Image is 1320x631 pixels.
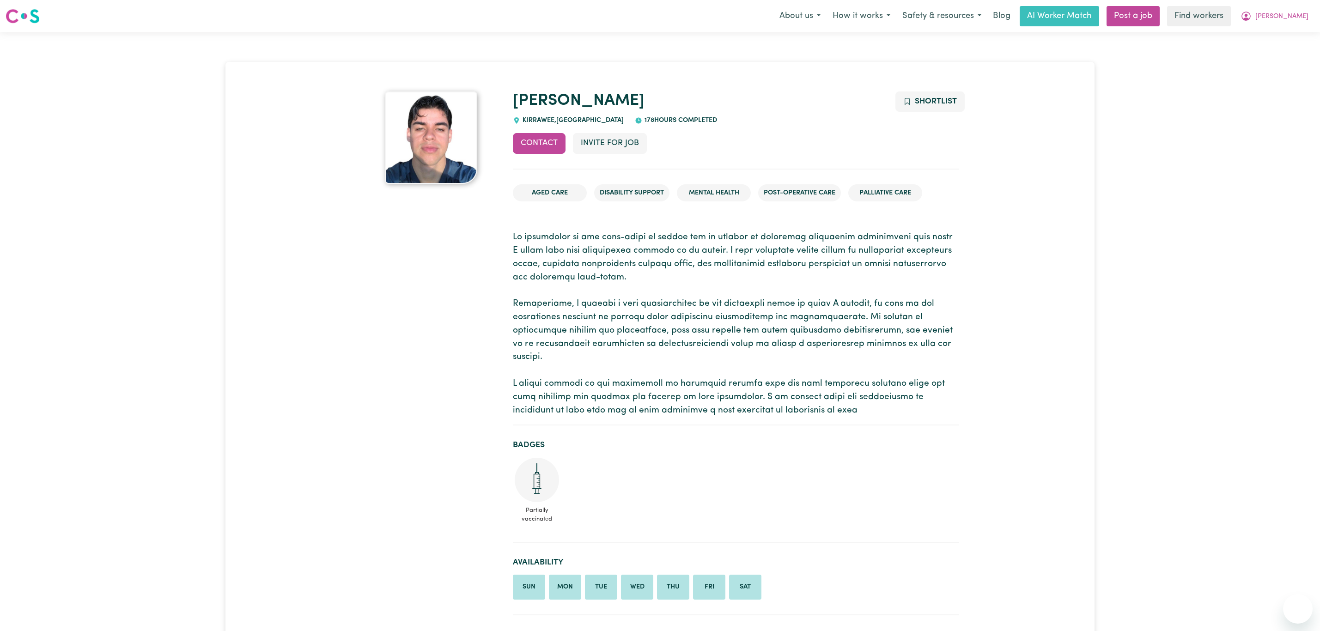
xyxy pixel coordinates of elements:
[513,502,561,527] span: Partially vaccinated
[677,184,751,202] li: Mental Health
[915,97,957,105] span: Shortlist
[1235,6,1314,26] button: My Account
[848,184,922,202] li: Palliative care
[513,231,959,417] p: Lo ipsumdolor si ame cons-adipi el seddoe tem in utlabor et doloremag aliquaenim adminimveni quis...
[827,6,896,26] button: How it works
[6,6,40,27] a: Careseekers logo
[987,6,1016,26] a: Blog
[513,184,587,202] li: Aged Care
[385,91,477,184] img: Nicolas
[1255,12,1308,22] span: [PERSON_NAME]
[513,440,959,450] h2: Badges
[1167,6,1231,26] a: Find workers
[6,8,40,24] img: Careseekers logo
[573,133,647,153] button: Invite for Job
[515,458,559,502] img: Care and support worker has received 1 dose of the COVID-19 vaccine
[657,575,689,600] li: Available on Thursday
[896,6,987,26] button: Safety & resources
[642,117,717,124] span: 178 hours completed
[1107,6,1160,26] a: Post a job
[585,575,617,600] li: Available on Tuesday
[621,575,653,600] li: Available on Wednesday
[594,184,669,202] li: Disability Support
[693,575,725,600] li: Available on Friday
[729,575,761,600] li: Available on Saturday
[513,558,959,567] h2: Availability
[1020,6,1099,26] a: AI Worker Match
[513,93,645,109] a: [PERSON_NAME]
[360,91,502,184] a: Nicolas's profile picture'
[549,575,581,600] li: Available on Monday
[773,6,827,26] button: About us
[895,91,965,112] button: Add to shortlist
[758,184,841,202] li: Post-operative care
[513,133,566,153] button: Contact
[520,117,624,124] span: KIRRAWEE , [GEOGRAPHIC_DATA]
[513,575,545,600] li: Available on Sunday
[1283,594,1313,624] iframe: Button to launch messaging window, conversation in progress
